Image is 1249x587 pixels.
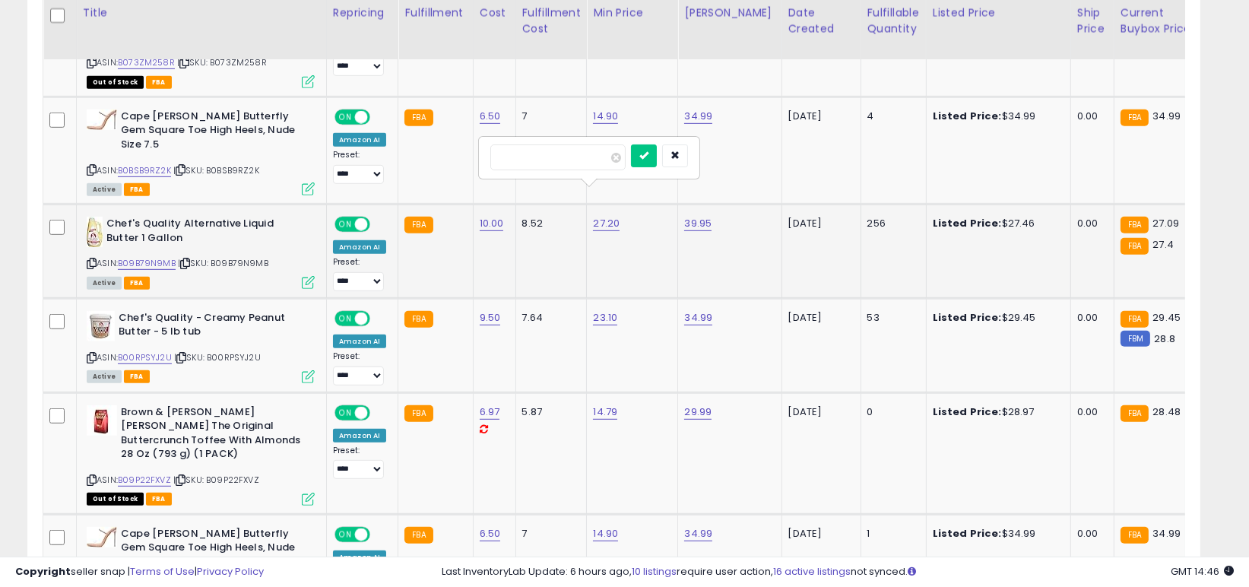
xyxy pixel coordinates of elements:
small: FBA [1121,405,1149,422]
span: OFF [368,528,392,541]
div: Amazon AI [333,240,386,254]
div: 7 [522,109,575,123]
small: FBA [1121,527,1149,544]
span: | SKU: B09B79N9MB [178,257,268,269]
div: $34.99 [933,527,1059,541]
small: FBM [1121,331,1150,347]
b: Cape [PERSON_NAME] Butterfly Gem Square Toe High Heels, Nude Size 7.5 [121,109,306,156]
div: [PERSON_NAME] [684,5,775,21]
a: 10.00 [480,216,504,231]
span: All listings currently available for purchase on Amazon [87,370,122,383]
small: FBA [404,217,433,233]
b: Listed Price: [933,216,1002,230]
img: 31X6FG+rOaL._SL40_.jpg [87,527,117,547]
span: FBA [124,183,150,196]
a: 39.95 [684,216,712,231]
div: 8.52 [522,217,575,230]
span: ON [336,528,355,541]
div: 0.00 [1077,217,1102,230]
span: FBA [146,493,172,506]
span: ON [336,406,355,419]
b: Chef's Quality Alternative Liquid Butter 1 Gallon [106,217,291,249]
span: 27.09 [1152,216,1179,230]
div: Amazon AI [333,335,386,348]
div: Fulfillment Cost [522,5,581,37]
a: 34.99 [684,526,712,541]
img: 41dwNwGPO-L._SL40_.jpg [87,217,103,247]
small: FBA [404,527,433,544]
span: All listings currently available for purchase on Amazon [87,277,122,290]
span: 27.4 [1152,237,1174,252]
b: Chef's Quality - Creamy Peanut Butter - 5 lb tub [119,311,303,343]
span: OFF [368,406,392,419]
div: Fulfillable Quantity [867,5,920,37]
span: ON [336,218,355,231]
div: Last InventoryLab Update: 6 hours ago, require user action, not synced. [442,565,1234,579]
div: ASIN: [87,217,315,287]
a: 23.10 [593,310,617,325]
div: Ship Price [1077,5,1108,37]
b: Listed Price: [933,405,1002,419]
b: Cape [PERSON_NAME] Butterfly Gem Square Toe High Heels, Nude Size 8.5 [121,527,306,573]
div: [DATE] [788,311,849,325]
a: 14.90 [593,526,618,541]
div: ASIN: [87,311,315,382]
div: Listed Price [933,5,1064,21]
span: All listings that are currently out of stock and unavailable for purchase on Amazon [87,493,144,506]
div: [DATE] [788,217,849,230]
div: 7 [522,527,575,541]
div: [DATE] [788,109,849,123]
a: B09B79N9MB [118,257,176,270]
a: 9.50 [480,310,501,325]
span: | SKU: B073ZM258R [177,56,267,68]
div: ASIN: [87,2,315,87]
div: Title [83,5,320,21]
span: FBA [146,76,172,89]
div: $28.97 [933,405,1059,419]
a: 29.99 [684,405,712,420]
div: Current Buybox Price [1121,5,1199,37]
img: 41ZfUTnVvaL._SL40_.jpg [87,311,115,341]
small: FBA [1121,109,1149,126]
img: 41NbIDFfbqL._SL40_.jpg [87,405,117,436]
b: Brown & [PERSON_NAME] [PERSON_NAME] The Original Buttercrunch Toffee With Almonds 28 Oz (793 g) (... [121,405,306,465]
div: Cost [480,5,509,21]
div: Amazon AI [333,133,386,147]
div: $29.45 [933,311,1059,325]
span: | SKU: B09P22FXVZ [173,474,259,486]
a: B073ZM258R [118,56,175,69]
span: ON [336,313,355,325]
span: OFF [368,110,392,123]
span: FBA [124,277,150,290]
span: 2025-08-13 14:46 GMT [1171,564,1234,579]
div: Preset: [333,150,386,184]
a: 34.99 [684,109,712,124]
div: 256 [867,217,915,230]
div: Min Price [593,5,671,21]
div: 7.64 [522,311,575,325]
span: 34.99 [1152,109,1181,123]
b: Listed Price: [933,526,1002,541]
div: [DATE] [788,405,849,419]
a: 6.50 [480,526,501,541]
div: Preset: [333,446,386,480]
div: 0.00 [1077,527,1102,541]
a: 6.50 [480,109,501,124]
a: 14.90 [593,109,618,124]
span: | SKU: B0BSB9RZ2K [173,164,259,176]
a: Privacy Policy [197,564,264,579]
a: 27.20 [593,216,620,231]
small: FBA [1121,217,1149,233]
small: FBA [404,405,433,422]
b: Listed Price: [933,310,1002,325]
small: FBA [1121,311,1149,328]
img: 31X6FG+rOaL._SL40_.jpg [87,109,117,130]
a: B09P22FXVZ [118,474,171,487]
div: 0.00 [1077,311,1102,325]
span: OFF [368,313,392,325]
a: 34.99 [684,310,712,325]
div: Preset: [333,257,386,291]
span: 34.99 [1152,526,1181,541]
div: Preset: [333,43,386,77]
span: All listings that are currently out of stock and unavailable for purchase on Amazon [87,76,144,89]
